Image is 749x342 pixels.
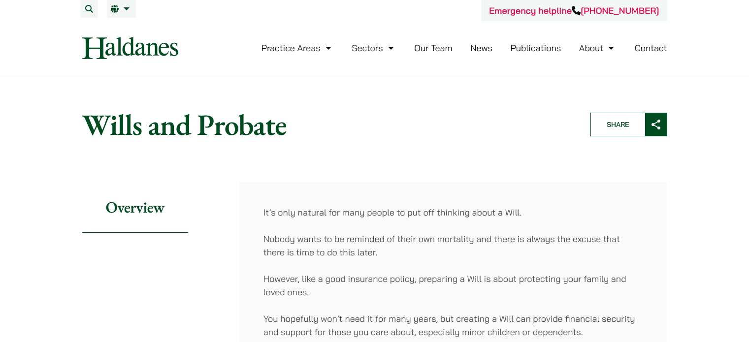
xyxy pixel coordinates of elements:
p: Nobody wants to be reminded of their own mortality and there is always the excuse that there is t... [263,232,644,259]
a: Sectors [352,42,396,54]
a: Our Team [414,42,452,54]
p: It’s only natural for many people to put off thinking about a Will. [263,206,644,219]
a: About [579,42,617,54]
a: Emergency helpline[PHONE_NUMBER] [489,5,659,16]
h1: Wills and Probate [82,107,574,142]
a: Practice Areas [261,42,334,54]
h2: Overview [82,182,188,233]
a: News [470,42,492,54]
button: Share [590,113,667,136]
a: Contact [635,42,667,54]
p: However, like a good insurance policy, preparing a Will is about protecting your family and loved... [263,272,644,299]
a: EN [111,5,132,13]
img: Logo of Haldanes [82,37,178,59]
p: You hopefully won’t need it for many years, but creating a Will can provide financial security an... [263,312,644,339]
a: Publications [511,42,561,54]
span: Share [591,113,645,136]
